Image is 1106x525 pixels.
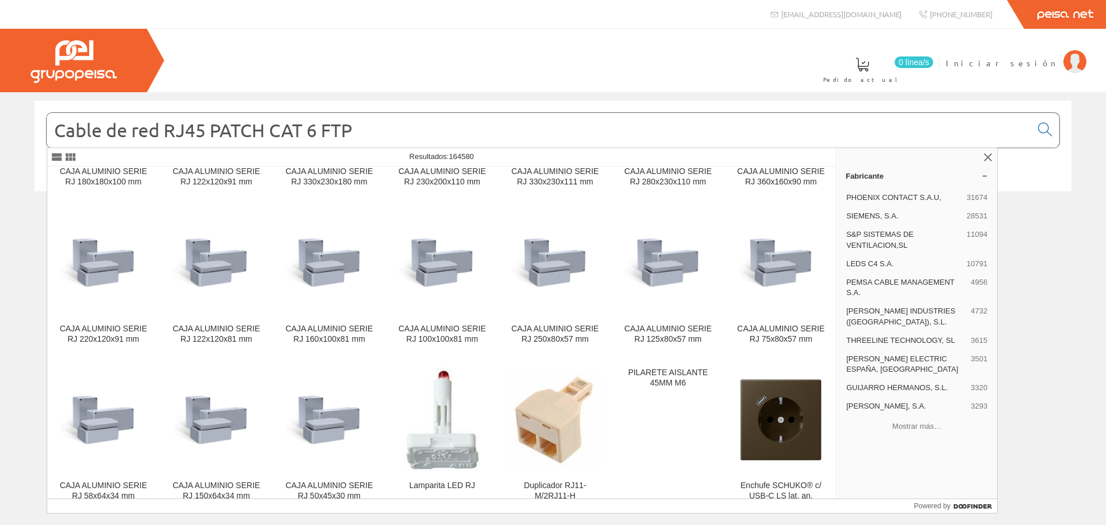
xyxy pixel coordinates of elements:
a: PILARETE AISLANTE 45MM M6 [612,358,724,515]
a: CAJA ALUMINIO SERIE RJ 125x80x57 mm CAJA ALUMINIO SERIE RJ 125x80x57 mm [612,202,724,358]
span: [PERSON_NAME], S.A. [846,401,966,411]
a: Fabricante [836,167,997,185]
a: CAJA ALUMINIO SERIE RJ 160x100x81 mm CAJA ALUMINIO SERIE RJ 160x100x81 mm [273,202,385,358]
span: [PHONE_NUMBER] [930,9,993,19]
div: CAJA ALUMINIO SERIE RJ 230x200x110 mm [395,167,489,187]
span: Resultados: [410,152,474,161]
span: THREELINE TECHNOLOGY, SL [846,335,966,346]
a: Iniciar sesión [946,48,1086,59]
span: [PERSON_NAME] INDUSTRIES ([GEOGRAPHIC_DATA]), S.L. [846,306,966,327]
span: 4732 [971,306,987,327]
div: CAJA ALUMINIO SERIE RJ 122x120x81 mm [169,324,263,345]
div: CAJA ALUMINIO SERIE RJ 100x100x81 mm [395,324,489,345]
img: CAJA ALUMINIO SERIE RJ 250x80x57 mm [508,216,602,309]
a: CAJA ALUMINIO SERIE RJ 250x80x57 mm CAJA ALUMINIO SERIE RJ 250x80x57 mm [499,202,611,358]
img: CAJA ALUMINIO SERIE RJ 220x120x91 mm [56,216,150,309]
div: CAJA ALUMINIO SERIE RJ 160x100x81 mm [282,324,376,345]
img: Duplicador RJ11-M/2RJ11-H [508,373,602,467]
span: Powered by [914,501,950,511]
span: Iniciar sesión [946,57,1058,69]
div: CAJA ALUMINIO SERIE RJ 280x230x110 mm [621,167,715,187]
a: CAJA ALUMINIO SERIE RJ 122x120x81 mm CAJA ALUMINIO SERIE RJ 122x120x81 mm [160,202,272,358]
div: CAJA ALUMINIO SERIE RJ 150x64x34 mm [169,481,263,501]
div: PILARETE AISLANTE 45MM M6 [621,368,715,388]
span: 3293 [971,401,987,411]
a: CAJA ALUMINIO SERIE RJ 220x120x91 mm CAJA ALUMINIO SERIE RJ 220x120x91 mm [47,202,160,358]
span: 10791 [967,259,987,269]
a: CAJA ALUMINIO SERIE RJ 150x64x34 mm CAJA ALUMINIO SERIE RJ 150x64x34 mm [160,358,272,515]
span: 11094 [967,229,987,250]
a: CAJA ALUMINIO SERIE RJ 75x80x57 mm CAJA ALUMINIO SERIE RJ 75x80x57 mm [725,202,837,358]
span: GUIJARRO HERMANOS, S.L. [846,383,966,393]
div: CAJA ALUMINIO SERIE RJ 360x160x90 mm [734,167,828,187]
span: 3501 [971,354,987,375]
div: Duplicador RJ11-M/2RJ11-H [508,481,602,501]
div: © Grupo Peisa [35,206,1071,216]
img: CAJA ALUMINIO SERIE RJ 58x64x34 mm [56,373,150,467]
img: Lamparita LED RJ [403,368,481,471]
img: CAJA ALUMINIO SERIE RJ 50x45x30 mm [282,373,376,467]
span: LEDS C4 S.A. [846,259,962,269]
span: 4956 [971,277,987,298]
span: 3320 [971,383,987,393]
span: 0 línea/s [895,56,933,68]
div: CAJA ALUMINIO SERIE RJ 330x230x180 mm [282,167,376,187]
img: CAJA ALUMINIO SERIE RJ 100x100x81 mm [395,216,489,309]
div: CAJA ALUMINIO SERIE RJ 220x120x91 mm [56,324,150,345]
div: Lamparita LED RJ [395,481,489,491]
a: CAJA ALUMINIO SERIE RJ 50x45x30 mm CAJA ALUMINIO SERIE RJ 50x45x30 mm [273,358,385,515]
img: CAJA ALUMINIO SERIE RJ 150x64x34 mm [169,373,263,467]
span: S&P SISTEMAS DE VENTILACION,SL [846,229,962,250]
input: Buscar... [47,113,1031,148]
img: CAJA ALUMINIO SERIE RJ 125x80x57 mm [621,216,715,309]
img: CAJA ALUMINIO SERIE RJ 75x80x57 mm [734,216,828,309]
a: CAJA ALUMINIO SERIE RJ 58x64x34 mm CAJA ALUMINIO SERIE RJ 58x64x34 mm [47,358,160,515]
a: Enchufe SCHUKO® c/ USB-C LS lat. an. Enchufe SCHUKO® c/ USB-C LS lat. an. [725,358,837,515]
span: SIEMENS, S.A. [846,211,962,221]
span: PHOENIX CONTACT S.A.U, [846,192,962,203]
span: 28531 [967,211,987,221]
span: [PERSON_NAME] ELECTRIC ESPAÑA, [GEOGRAPHIC_DATA] [846,354,966,375]
span: Pedido actual [823,74,902,85]
span: 3615 [971,335,987,346]
div: CAJA ALUMINIO SERIE RJ 50x45x30 mm [282,481,376,501]
img: CAJA ALUMINIO SERIE RJ 160x100x81 mm [282,216,376,309]
button: Mostrar más… [841,417,993,436]
a: Powered by [914,499,998,513]
span: 164580 [449,152,474,161]
span: 31674 [967,192,987,203]
span: [EMAIL_ADDRESS][DOMAIN_NAME] [781,9,902,19]
div: CAJA ALUMINIO SERIE RJ 330x230x111 mm [508,167,602,187]
div: CAJA ALUMINIO SERIE RJ 122x120x91 mm [169,167,263,187]
span: PEMSA CABLE MANAGEMENT S.A. [846,277,966,298]
div: Enchufe SCHUKO® c/ USB-C LS lat. an. [734,481,828,501]
div: CAJA ALUMINIO SERIE RJ 75x80x57 mm [734,324,828,345]
img: Enchufe SCHUKO® c/ USB-C LS lat. an. [734,373,828,467]
a: CAJA ALUMINIO SERIE RJ 100x100x81 mm CAJA ALUMINIO SERIE RJ 100x100x81 mm [386,202,498,358]
div: CAJA ALUMINIO SERIE RJ 125x80x57 mm [621,324,715,345]
div: CAJA ALUMINIO SERIE RJ 250x80x57 mm [508,324,602,345]
a: Lamparita LED RJ Lamparita LED RJ [386,358,498,515]
img: CAJA ALUMINIO SERIE RJ 122x120x81 mm [169,216,263,309]
div: CAJA ALUMINIO SERIE RJ 58x64x34 mm [56,481,150,501]
img: Grupo Peisa [31,40,117,83]
a: Duplicador RJ11-M/2RJ11-H Duplicador RJ11-M/2RJ11-H [499,358,611,515]
div: CAJA ALUMINIO SERIE RJ 180x180x100 mm [56,167,150,187]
